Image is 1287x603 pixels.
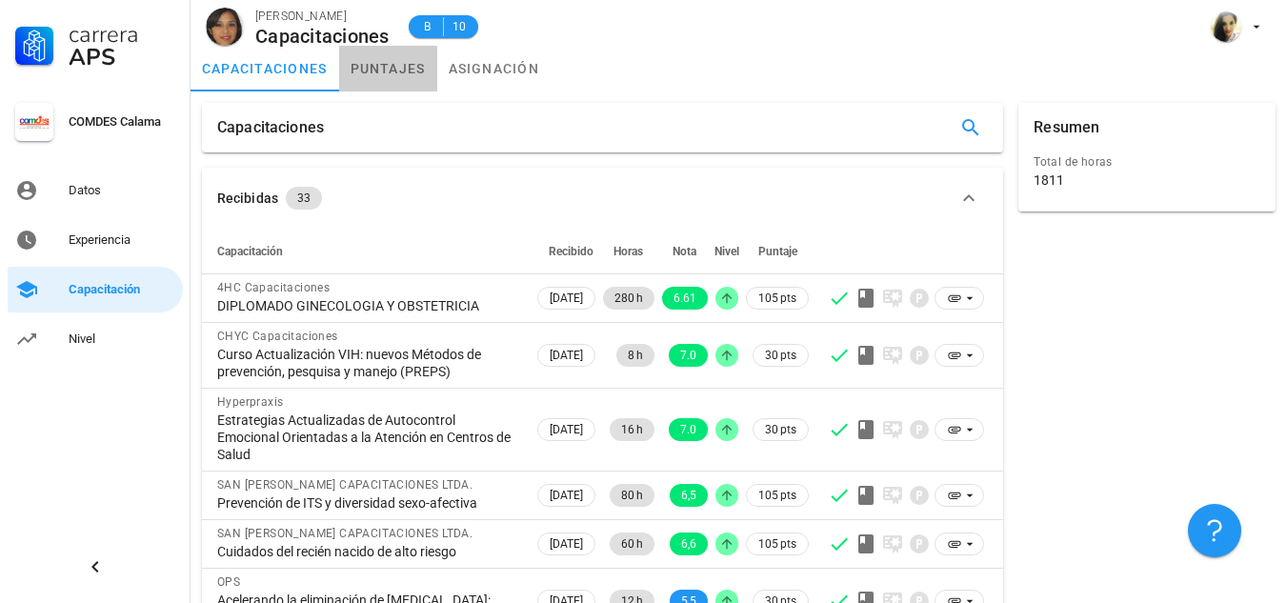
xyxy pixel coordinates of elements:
[758,289,796,308] span: 105 pts
[621,533,643,555] span: 60 h
[217,281,330,294] span: 4HC Capacitaciones
[255,26,390,47] div: Capacitaciones
[673,245,696,258] span: Nota
[1034,171,1064,189] div: 1811
[628,344,643,367] span: 8 h
[217,395,283,409] span: Hyperpraxis
[217,346,518,380] div: Curso Actualización VIH: nuevos Métodos de prevención, pesquisa y manejo (PREPS)
[758,486,796,505] span: 105 pts
[614,287,643,310] span: 280 h
[217,330,338,343] span: CHYC Capacitaciones
[758,245,797,258] span: Puntaje
[217,412,518,463] div: Estrategias Actualizadas de Autocontrol Emocional Orientadas a la Atención en Centros de Salud
[69,232,175,248] div: Experiencia
[714,245,739,258] span: Nivel
[217,103,324,152] div: Capacitaciones
[217,245,283,258] span: Capacitación
[202,229,533,274] th: Capacitación
[8,168,183,213] a: Datos
[550,533,583,554] span: [DATE]
[8,267,183,312] a: Capacitación
[765,420,796,439] span: 30 pts
[712,229,742,274] th: Nivel
[674,287,696,310] span: 6.61
[8,217,183,263] a: Experiencia
[69,183,175,198] div: Datos
[452,17,467,36] span: 10
[255,7,390,26] div: [PERSON_NAME]
[550,485,583,506] span: [DATE]
[658,229,712,274] th: Nota
[69,46,175,69] div: APS
[420,17,435,36] span: B
[1034,103,1099,152] div: Resumen
[550,419,583,440] span: [DATE]
[202,168,1003,229] button: Recibidas 33
[599,229,658,274] th: Horas
[680,344,696,367] span: 7.0
[681,484,696,507] span: 6,5
[69,114,175,130] div: COMDES Calama
[742,229,813,274] th: Puntaje
[550,288,583,309] span: [DATE]
[765,346,796,365] span: 30 pts
[297,187,311,210] span: 33
[680,418,696,441] span: 7.0
[621,418,643,441] span: 16 h
[217,478,473,492] span: SAN [PERSON_NAME] CAPACITACIONES LTDA.
[621,484,643,507] span: 80 h
[69,332,175,347] div: Nivel
[206,8,244,46] div: avatar
[437,46,552,91] a: asignación
[217,188,278,209] div: Recibidas
[758,534,796,553] span: 105 pts
[217,297,518,314] div: DIPLOMADO GINECOLOGIA Y OBSTETRICIA
[339,46,437,91] a: puntajes
[217,543,518,560] div: Cuidados del recién nacido de alto riesgo
[681,533,696,555] span: 6,6
[549,245,593,258] span: Recibido
[217,575,240,589] span: OPS
[69,23,175,46] div: Carrera
[191,46,339,91] a: capacitaciones
[8,316,183,362] a: Nivel
[217,527,473,540] span: SAN [PERSON_NAME] CAPACITACIONES LTDA.
[69,282,175,297] div: Capacitación
[533,229,599,274] th: Recibido
[1211,11,1241,42] div: avatar
[1034,152,1260,171] div: Total de horas
[217,494,518,512] div: Prevención de ITS y diversidad sexo-afectiva
[550,345,583,366] span: [DATE]
[613,245,643,258] span: Horas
